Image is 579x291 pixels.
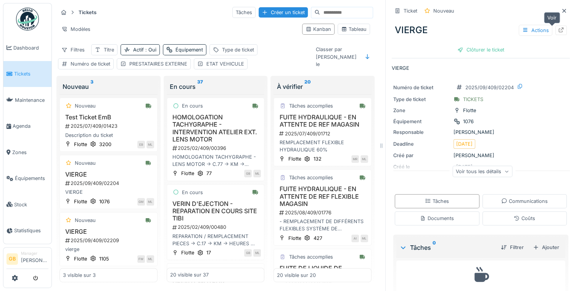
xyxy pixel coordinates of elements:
p: VIERGE [392,64,570,72]
div: ML [360,235,368,242]
div: 427 [313,235,322,242]
div: 1105 [99,255,109,262]
div: Voir [544,12,560,23]
span: Statistiques [14,227,48,234]
div: REMPLACEMENT FLEXIBLE HYDRAULIQUE 60% [277,139,368,153]
span: Dashboard [13,44,48,51]
div: Description du ticket [63,132,154,139]
div: À vérifier [277,82,368,91]
div: ML [146,198,154,206]
div: HOMOLOGATION TACHYGRAPHE - LENS MOTOR -> C.77 -> KM -> HEURES -> MECANO? [170,153,261,168]
div: Voir tous les détails [452,166,512,177]
div: Type de ticket [393,96,450,103]
div: 1076 [463,118,474,125]
sup: 20 [304,82,310,91]
div: AI [351,235,359,242]
strong: Tickets [76,9,100,16]
div: Tâches [399,243,495,252]
div: Classer par [PERSON_NAME] le [312,44,360,70]
div: ML [253,249,261,257]
div: Numéro de ticket [71,60,110,68]
div: Tâches accomplies [289,174,333,181]
a: Maintenance [3,87,51,113]
div: 2025/08/409/01776 [278,209,368,216]
a: Équipements [3,166,51,192]
div: PRESTATAIRES EXTERNE [129,60,187,68]
div: Nouveau [63,82,154,91]
sup: 0 [433,243,436,252]
div: 3 visible sur 3 [63,272,96,279]
span: : Oui [144,47,156,53]
div: Tâches accomplies [289,102,333,109]
div: En cours [182,189,203,196]
span: Zones [12,149,48,156]
div: 20 visible sur 37 [170,272,209,279]
h3: Test Ticket EmB [63,114,154,121]
div: Filtres [58,44,88,55]
div: Coûts [514,215,535,222]
div: 2025/02/409/00480 [172,223,261,231]
a: Zones [3,139,51,166]
div: [PERSON_NAME] [393,129,568,136]
div: [DATE] [456,140,473,148]
div: Tâches [232,7,256,18]
h3: VERIN D'EJECTION - REPARATION EN COURS SITE TIBI [170,200,261,222]
div: Ajouter [530,242,562,252]
div: Titre [104,46,114,53]
div: Zone [393,107,450,114]
h3: FUITE HYDRAULIQUE - EN ATTENTE DE REF MAGASIN [277,114,368,128]
div: 77 [206,170,212,177]
a: Tickets [3,61,51,87]
h3: VIERGE [63,171,154,178]
a: Stock [3,191,51,218]
div: ML [146,141,154,148]
div: 20 visible sur 20 [277,272,316,279]
div: Flotte [463,107,476,114]
div: Clôturer le ticket [454,45,507,55]
div: VIERGE [63,188,154,196]
div: Tâches accomplies [289,253,333,260]
div: Flotte [74,198,87,205]
span: Stock [14,201,48,208]
div: - REMPLACEMENT DE DIFFÉRENTS FLEXIBLES SYSTÈME DE FERMETURE CROCHET ET BRAS - NIVEAU HYDRAULIQUE [277,218,368,232]
div: Kanban [306,26,331,33]
div: 2025/09/409/02209 [64,237,154,244]
img: Badge_color-CXgf-gQk.svg [16,8,39,31]
div: 3200 [99,141,111,148]
li: [PERSON_NAME] [21,251,48,267]
div: En cours [170,82,262,91]
div: 17 [206,249,211,256]
div: Tâches [425,198,449,205]
div: GB [244,249,252,257]
div: Équipement [175,46,203,53]
div: ETAT VEHICULE [206,60,244,68]
div: vierge [63,246,154,253]
li: GB [6,253,18,265]
div: Deadline [393,140,450,148]
div: Actif [133,46,156,53]
div: EB [137,141,145,148]
span: Équipements [15,175,48,182]
sup: 37 [197,82,203,91]
a: Agenda [3,113,51,140]
div: Tableau [341,26,367,33]
sup: 3 [90,82,93,91]
a: Statistiques [3,218,51,244]
div: Flotte [74,141,87,148]
div: Filtrer [498,242,527,252]
div: REPARATION / REMPLACEMENT PIECES -> C.17 -> KM -> HEURES -> MECANO? [170,233,261,247]
span: Tickets [14,70,48,77]
div: 2025/02/409/00396 [172,145,261,152]
div: Nouveau [75,217,96,224]
div: Ticket [404,7,417,14]
div: 2025/09/409/02204 [465,84,514,91]
div: Nouveau [75,159,96,167]
div: TICKETS [463,96,483,103]
div: Créer un ticket [259,7,308,18]
div: 132 [313,155,321,162]
div: Flotte [181,249,194,256]
div: Flotte [74,255,87,262]
div: Équipement [393,118,450,125]
div: Flotte [288,155,301,162]
div: 2025/07/409/01712 [278,130,368,137]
